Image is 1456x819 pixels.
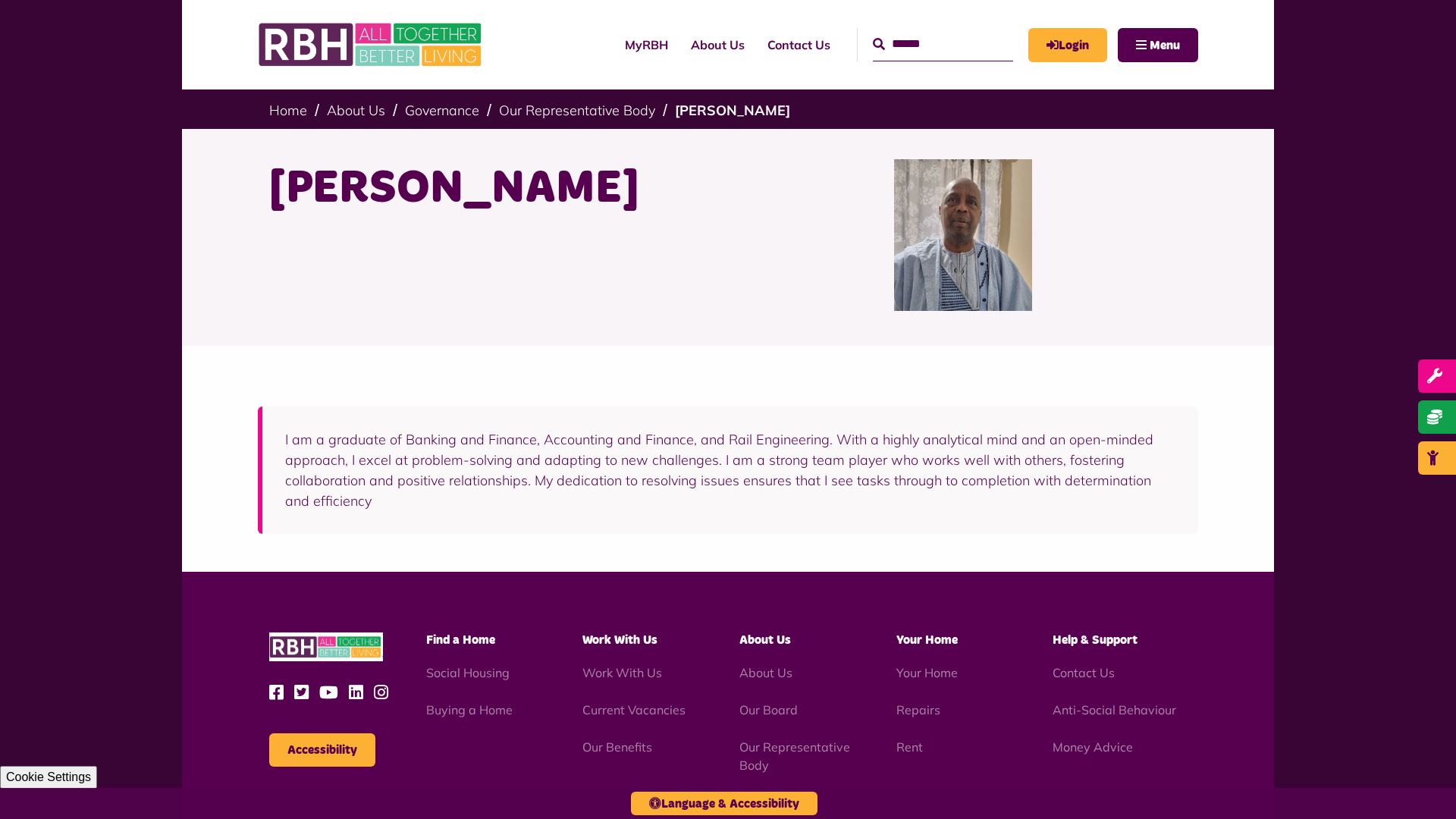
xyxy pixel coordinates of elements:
a: About Us [327,102,385,119]
button: Navigation [1118,28,1198,62]
img: RBH [258,15,485,74]
h1: [PERSON_NAME] [269,159,717,218]
a: Money Advice [1053,739,1133,755]
a: Our Representative Body [739,739,850,773]
p: I am a graduate of Banking and Finance, Accounting and Finance, and Rail Engineering. With a high... [285,429,1175,511]
a: Social Housing [426,665,510,680]
span: About Us [739,634,791,646]
button: Language & Accessibility [631,792,817,815]
a: Home [269,102,307,119]
a: Governance [405,102,479,119]
a: Our Board [739,702,798,717]
span: Help & Support [1053,634,1137,646]
img: RBH [269,632,383,662]
span: Work With Us [582,634,657,646]
a: Repairs [896,702,940,717]
span: Your Home [896,634,958,646]
a: MyRBH [613,24,679,65]
a: Buying a Home [426,702,513,717]
a: About Us [739,665,792,680]
a: Contact Us [1053,665,1115,680]
a: Current Vacancies [582,702,686,717]
span: Menu [1150,39,1180,52]
img: Olufemi Shangobiyi [894,159,1033,311]
a: Anti-Social Behaviour [1053,702,1176,717]
a: Your Home [896,665,958,680]
a: [PERSON_NAME] [675,102,790,119]
button: Accessibility [269,733,375,767]
a: Our Benefits [582,739,652,755]
a: Work With Us [582,665,662,680]
a: Rent [896,739,923,755]
span: Find a Home [426,634,495,646]
a: Contact Us [756,24,842,65]
a: About Us [679,24,756,65]
a: Our Representative Body [499,102,655,119]
a: MyRBH [1028,28,1107,62]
